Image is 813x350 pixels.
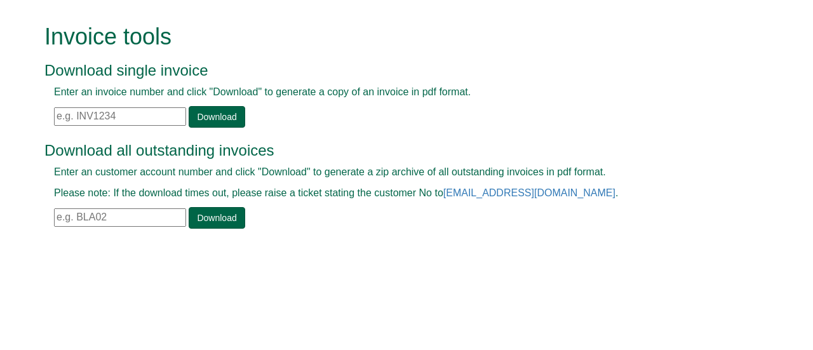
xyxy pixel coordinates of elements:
[44,62,740,79] h3: Download single invoice
[54,85,730,100] p: Enter an invoice number and click "Download" to generate a copy of an invoice in pdf format.
[54,186,730,201] p: Please note: If the download times out, please raise a ticket stating the customer No to .
[44,24,740,50] h1: Invoice tools
[189,207,245,229] a: Download
[189,106,245,128] a: Download
[54,107,186,126] input: e.g. INV1234
[54,165,730,180] p: Enter an customer account number and click "Download" to generate a zip archive of all outstandin...
[443,187,615,198] a: [EMAIL_ADDRESS][DOMAIN_NAME]
[54,208,186,227] input: e.g. BLA02
[44,142,740,159] h3: Download all outstanding invoices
